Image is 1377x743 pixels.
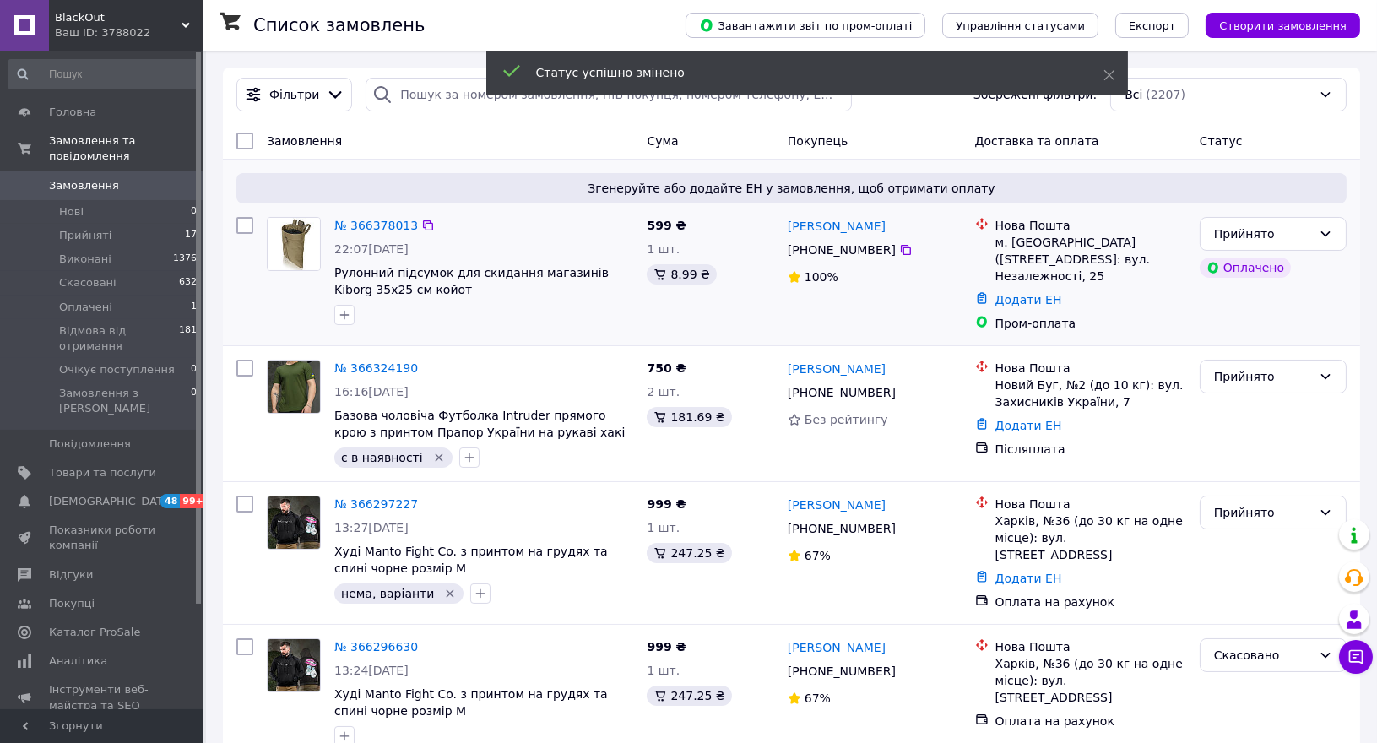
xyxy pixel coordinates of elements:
span: Замовлення [49,178,119,193]
button: Управління статусами [942,13,1098,38]
a: Худі Manto Fight Co. з принтом на грудях та спині чорне розмір M [334,687,608,718]
span: нема, варіанти [341,587,434,600]
span: 2 шт. [647,385,680,399]
div: Нова Пошта [995,360,1186,377]
span: Оплачені [59,300,112,315]
span: 0 [191,362,197,377]
span: 999 ₴ [647,497,686,511]
img: Фото товару [268,361,320,413]
svg: Видалити мітку [432,451,446,464]
div: Оплата на рахунок [995,594,1186,610]
a: № 366378013 [334,219,418,232]
span: Фільтри [269,86,319,103]
img: Фото товару [268,639,320,691]
img: Фото товару [268,496,320,549]
span: Повідомлення [49,437,131,452]
div: Оплачено [1200,258,1291,278]
div: Харків, №36 (до 30 кг на одне місце): вул. [STREET_ADDRESS] [995,513,1186,563]
span: 16:16[DATE] [334,385,409,399]
span: 67% [805,691,831,705]
div: Прийнято [1214,225,1312,243]
a: Фото товару [267,217,321,271]
a: Базова чоловіча Футболка Intruder прямого крою з принтом Прапор України на рукаві хакі розмір S [334,409,625,456]
span: Управління статусами [956,19,1085,32]
div: Скасовано [1214,646,1312,664]
span: 750 ₴ [647,361,686,375]
a: № 366324190 [334,361,418,375]
a: Додати ЕН [995,572,1062,585]
a: Рулонний підсумок для скидання магазинів Kiborg 35х25 см койот [334,266,609,296]
span: Відмова від отримання [59,323,179,354]
span: 0 [191,386,197,416]
div: [PHONE_NUMBER] [784,238,899,262]
a: [PERSON_NAME] [788,361,886,377]
div: Новий Буг, №2 (до 10 кг): вул. Захисників України, 7 [995,377,1186,410]
svg: Видалити мітку [443,587,457,600]
div: Прийнято [1214,367,1312,386]
a: Фото товару [267,360,321,414]
span: 22:07[DATE] [334,242,409,256]
div: 247.25 ₴ [647,543,731,563]
span: 1 шт. [647,242,680,256]
span: Покупці [49,596,95,611]
span: [DEMOGRAPHIC_DATA] [49,494,174,509]
span: Замовлення та повідомлення [49,133,203,164]
span: 1376 [173,252,197,267]
span: Без рейтингу [805,413,888,426]
div: 8.99 ₴ [647,264,716,285]
div: [PHONE_NUMBER] [784,659,899,683]
div: Нова Пошта [995,217,1186,234]
span: 1 шт. [647,664,680,677]
span: 67% [805,549,831,562]
div: [PHONE_NUMBER] [784,517,899,540]
span: Завантажити звіт по пром-оплаті [699,18,912,33]
div: Статус успішно змінено [536,64,1061,81]
a: Додати ЕН [995,293,1062,306]
div: Ваш ID: 3788022 [55,25,203,41]
span: 999 ₴ [647,640,686,654]
span: Замовлення [267,134,342,148]
a: Фото товару [267,638,321,692]
span: 17 [185,228,197,243]
div: 247.25 ₴ [647,686,731,706]
button: Створити замовлення [1206,13,1360,38]
a: Створити замовлення [1189,18,1360,31]
span: BlackOut [55,10,182,25]
a: [PERSON_NAME] [788,496,886,513]
button: Чат з покупцем [1339,640,1373,674]
span: Нові [59,204,84,220]
a: Худі Manto Fight Co. з принтом на грудях та спині чорне розмір M [334,545,608,575]
span: Виконані [59,252,111,267]
a: [PERSON_NAME] [788,639,886,656]
div: Нова Пошта [995,638,1186,655]
span: Створити замовлення [1219,19,1347,32]
button: Експорт [1115,13,1190,38]
div: Нова Пошта [995,496,1186,513]
span: 632 [179,275,197,290]
img: Фото товару [268,218,320,270]
span: Скасовані [59,275,117,290]
button: Завантажити звіт по пром-оплаті [686,13,925,38]
span: Головна [49,105,96,120]
span: 1 [191,300,197,315]
span: Експорт [1129,19,1176,32]
span: 1 шт. [647,521,680,534]
a: [PERSON_NAME] [788,218,886,235]
span: 13:24[DATE] [334,664,409,677]
input: Пошук [8,59,198,89]
span: Доставка та оплата [975,134,1099,148]
span: 599 ₴ [647,219,686,232]
span: Згенеруйте або додайте ЕН у замовлення, щоб отримати оплату [243,180,1340,197]
span: 48 [160,494,180,508]
h1: Список замовлень [253,15,425,35]
div: 181.69 ₴ [647,407,731,427]
span: (2207) [1146,88,1185,101]
div: м. [GEOGRAPHIC_DATA] ([STREET_ADDRESS]: вул. Незалежності, 25 [995,234,1186,285]
span: є в наявності [341,451,423,464]
span: Показники роботи компанії [49,523,156,553]
div: Післяплата [995,441,1186,458]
